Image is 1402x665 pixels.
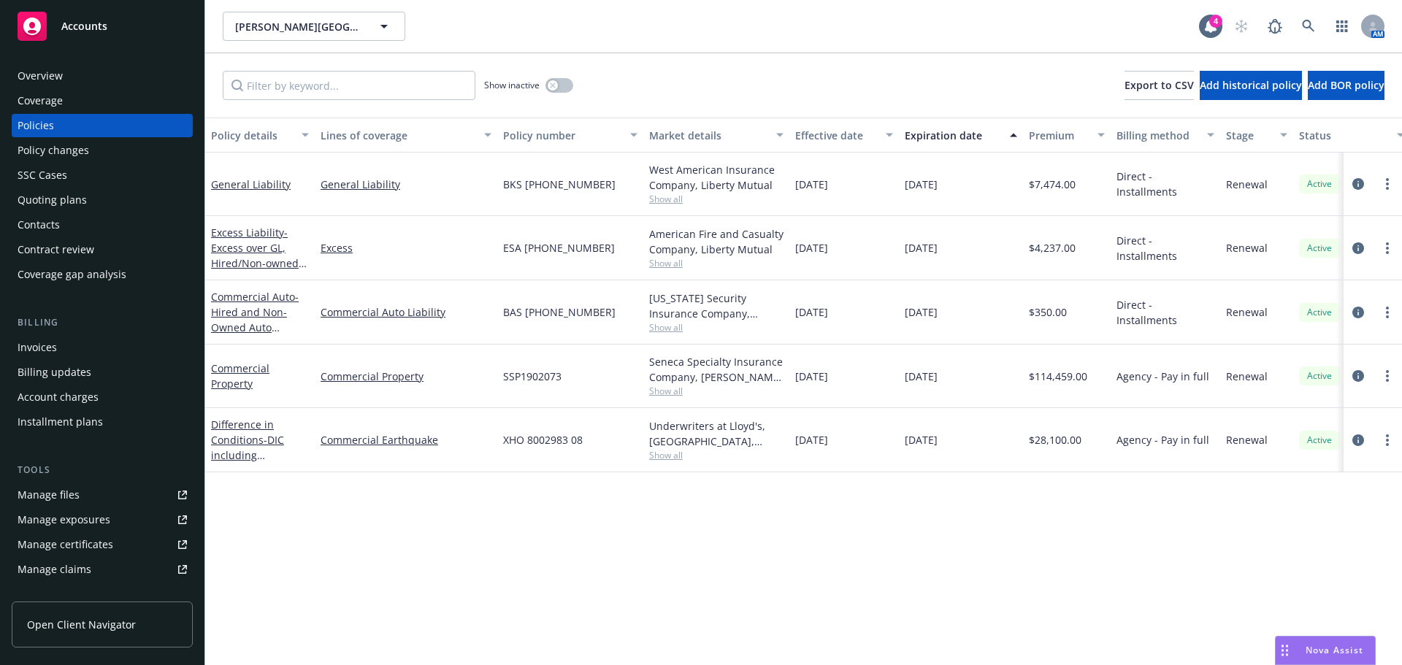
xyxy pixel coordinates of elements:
[1023,118,1111,153] button: Premium
[12,315,193,330] div: Billing
[27,617,136,632] span: Open Client Navigator
[1379,175,1396,193] a: more
[649,257,784,269] span: Show all
[503,240,615,255] span: ESA [PHONE_NUMBER]
[235,19,361,34] span: [PERSON_NAME][GEOGRAPHIC_DATA], LLC
[18,361,91,384] div: Billing updates
[1116,128,1198,143] div: Billing method
[1379,239,1396,257] a: more
[1116,169,1214,199] span: Direct - Installments
[503,369,562,384] span: SSP1902073
[211,177,291,191] a: General Liability
[1200,78,1302,92] span: Add historical policy
[12,89,193,112] a: Coverage
[18,213,60,237] div: Contacts
[1299,128,1388,143] div: Status
[12,263,193,286] a: Coverage gap analysis
[649,291,784,321] div: [US_STATE] Security Insurance Company, Liberty Mutual
[497,118,643,153] button: Policy number
[643,118,789,153] button: Market details
[12,463,193,477] div: Tools
[12,6,193,47] a: Accounts
[18,336,57,359] div: Invoices
[18,164,67,187] div: SSC Cases
[12,139,193,162] a: Policy changes
[649,162,784,193] div: West American Insurance Company, Liberty Mutual
[1209,15,1222,28] div: 4
[649,193,784,205] span: Show all
[503,432,583,447] span: XHO 8002983 08
[321,304,491,320] a: Commercial Auto Liability
[12,533,193,556] a: Manage certificates
[12,483,193,507] a: Manage files
[18,410,103,434] div: Installment plans
[18,508,110,531] div: Manage exposures
[1226,128,1271,143] div: Stage
[649,385,784,397] span: Show all
[18,558,91,581] div: Manage claims
[1227,12,1256,41] a: Start snowing
[1379,367,1396,385] a: more
[321,177,491,192] a: General Liability
[1308,78,1384,92] span: Add BOR policy
[18,114,54,137] div: Policies
[211,290,299,350] a: Commercial Auto
[1260,12,1290,41] a: Report a Bug
[1029,128,1089,143] div: Premium
[321,432,491,447] a: Commercial Earthquake
[12,361,193,384] a: Billing updates
[905,128,1001,143] div: Expiration date
[1125,78,1194,92] span: Export to CSV
[795,128,877,143] div: Effective date
[18,64,63,88] div: Overview
[649,418,784,449] div: Underwriters at Lloyd's, [GEOGRAPHIC_DATA], [PERSON_NAME] of [GEOGRAPHIC_DATA], Brown & Riding In...
[12,64,193,88] a: Overview
[18,139,89,162] div: Policy changes
[321,240,491,255] a: Excess
[18,188,87,212] div: Quoting plans
[795,177,828,192] span: [DATE]
[899,118,1023,153] button: Expiration date
[649,354,784,385] div: Seneca Specialty Insurance Company, [PERSON_NAME] & [PERSON_NAME] Specialty Insurance Services, L...
[18,483,80,507] div: Manage files
[223,12,405,41] button: [PERSON_NAME][GEOGRAPHIC_DATA], LLC
[649,449,784,461] span: Show all
[321,128,475,143] div: Lines of coverage
[1328,12,1357,41] a: Switch app
[1379,431,1396,449] a: more
[12,336,193,359] a: Invoices
[484,79,540,91] span: Show inactive
[503,177,616,192] span: BKS [PHONE_NUMBER]
[12,213,193,237] a: Contacts
[205,118,315,153] button: Policy details
[12,558,193,581] a: Manage claims
[905,177,938,192] span: [DATE]
[12,410,193,434] a: Installment plans
[1305,177,1334,191] span: Active
[1029,177,1076,192] span: $7,474.00
[18,533,113,556] div: Manage certificates
[321,369,491,384] a: Commercial Property
[649,321,784,334] span: Show all
[18,89,63,112] div: Coverage
[12,238,193,261] a: Contract review
[1125,71,1194,100] button: Export to CSV
[1220,118,1293,153] button: Stage
[18,238,94,261] div: Contract review
[211,226,303,285] a: Excess Liability
[61,20,107,32] span: Accounts
[12,114,193,137] a: Policies
[1308,71,1384,100] button: Add BOR policy
[12,385,193,409] a: Account charges
[1226,177,1268,192] span: Renewal
[503,128,621,143] div: Policy number
[315,118,497,153] button: Lines of coverage
[223,71,475,100] input: Filter by keyword...
[1294,12,1323,41] a: Search
[18,583,86,606] div: Manage BORs
[503,304,616,320] span: BAS [PHONE_NUMBER]
[18,263,126,286] div: Coverage gap analysis
[211,418,307,569] a: Difference in Conditions
[1111,118,1220,153] button: Billing method
[18,385,99,409] div: Account charges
